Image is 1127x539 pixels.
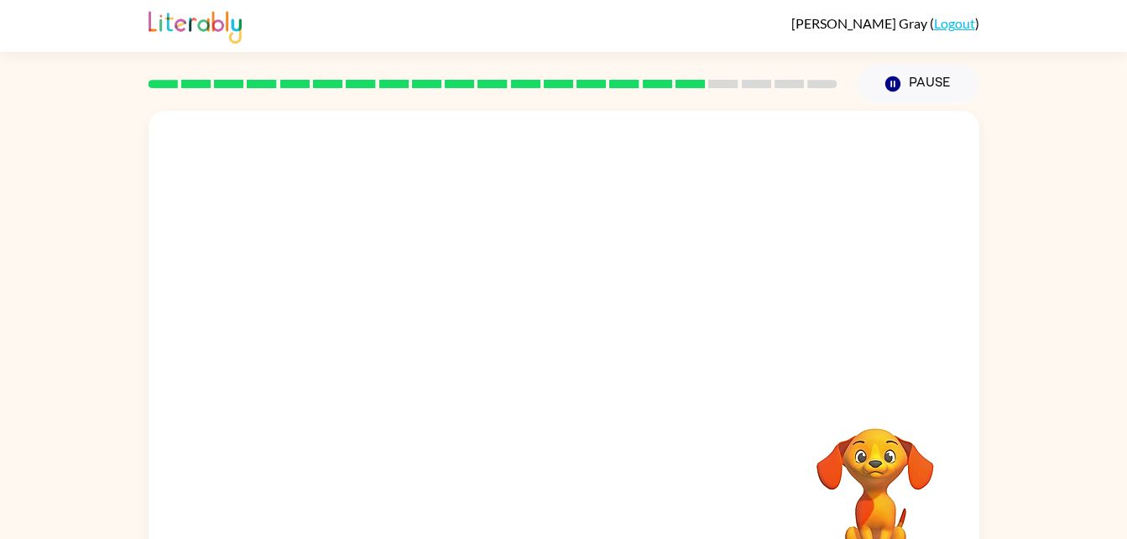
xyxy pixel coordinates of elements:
img: Literably [149,7,242,44]
span: [PERSON_NAME] Gray [791,15,930,31]
button: Pause [858,65,979,103]
a: Logout [934,15,975,31]
div: ( ) [791,15,979,31]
